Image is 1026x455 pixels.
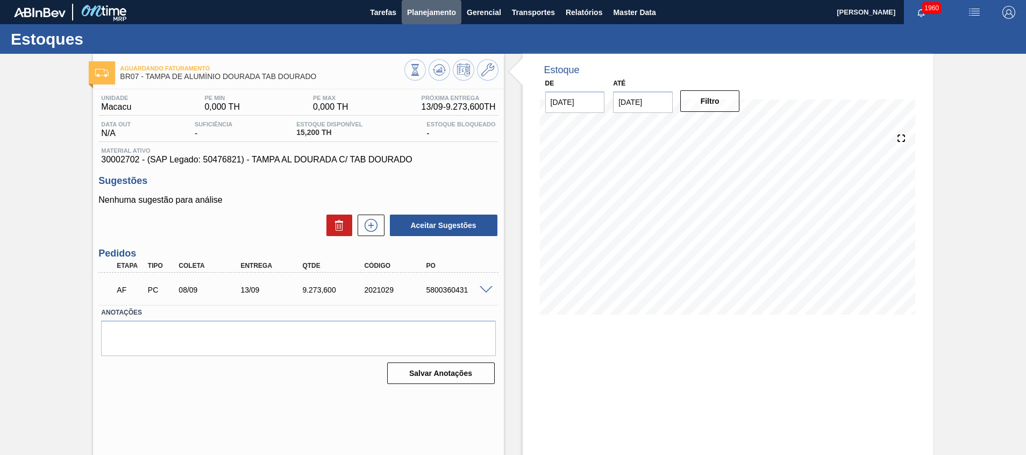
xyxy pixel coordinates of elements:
[313,95,348,101] span: PE MAX
[145,262,177,269] div: Tipo
[101,305,495,321] label: Anotações
[120,73,404,81] span: BR07 - TAMPA DE ALUMÍNIO DOURADA TAB DOURADO
[313,102,348,112] span: 0,000 TH
[95,69,109,77] img: Ícone
[424,121,498,138] div: -
[390,215,497,236] button: Aceitar Sugestões
[361,286,431,294] div: 2021029
[114,278,146,302] div: Aguardando Faturamento
[426,121,495,127] span: Estoque Bloqueado
[352,215,384,236] div: Nova sugestão
[922,2,941,14] span: 1960
[195,121,232,127] span: Suficiência
[176,262,245,269] div: Coleta
[321,215,352,236] div: Excluir Sugestões
[11,33,202,45] h1: Estoques
[467,6,501,19] span: Gerencial
[204,95,240,101] span: PE MIN
[204,102,240,112] span: 0,000 TH
[101,95,131,101] span: Unidade
[300,262,369,269] div: Qtde
[101,102,131,112] span: Macacu
[566,6,602,19] span: Relatórios
[114,262,146,269] div: Etapa
[101,147,495,154] span: Material ativo
[370,6,396,19] span: Tarefas
[429,59,450,81] button: Atualizar Gráfico
[120,65,404,72] span: Aguardando Faturamento
[453,59,474,81] button: Programar Estoque
[422,95,496,101] span: Próxima Entrega
[98,195,498,205] p: Nenhuma sugestão para análise
[361,262,431,269] div: Código
[145,286,177,294] div: Pedido de Compra
[680,90,740,112] button: Filtro
[238,262,307,269] div: Entrega
[238,286,307,294] div: 13/09/2025
[407,6,456,19] span: Planejamento
[176,286,245,294] div: 08/09/2025
[387,362,495,384] button: Salvar Anotações
[613,6,655,19] span: Master Data
[14,8,66,17] img: TNhmsLtSVTkK8tSr43FrP2fwEKptu5GPRR3wAAAABJRU5ErkJggg==
[192,121,235,138] div: -
[101,121,131,127] span: Data out
[423,286,493,294] div: 5800360431
[477,59,498,81] button: Ir ao Master Data / Geral
[98,248,498,259] h3: Pedidos
[512,6,555,19] span: Transportes
[300,286,369,294] div: 9.273,600
[98,121,133,138] div: N/A
[545,80,554,87] label: De
[296,129,362,137] span: 15,200 TH
[101,155,495,165] span: 30002702 - (SAP Legado: 50476821) - TAMPA AL DOURADA C/ TAB DOURADO
[904,5,938,20] button: Notificações
[117,286,144,294] p: AF
[422,102,496,112] span: 13/09 - 9.273,600 TH
[545,91,605,113] input: dd/mm/yyyy
[968,6,981,19] img: userActions
[1002,6,1015,19] img: Logout
[423,262,493,269] div: PO
[404,59,426,81] button: Visão Geral dos Estoques
[613,91,673,113] input: dd/mm/yyyy
[296,121,362,127] span: Estoque Disponível
[384,214,498,237] div: Aceitar Sugestões
[544,65,580,76] div: Estoque
[98,175,498,187] h3: Sugestões
[613,80,625,87] label: Até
